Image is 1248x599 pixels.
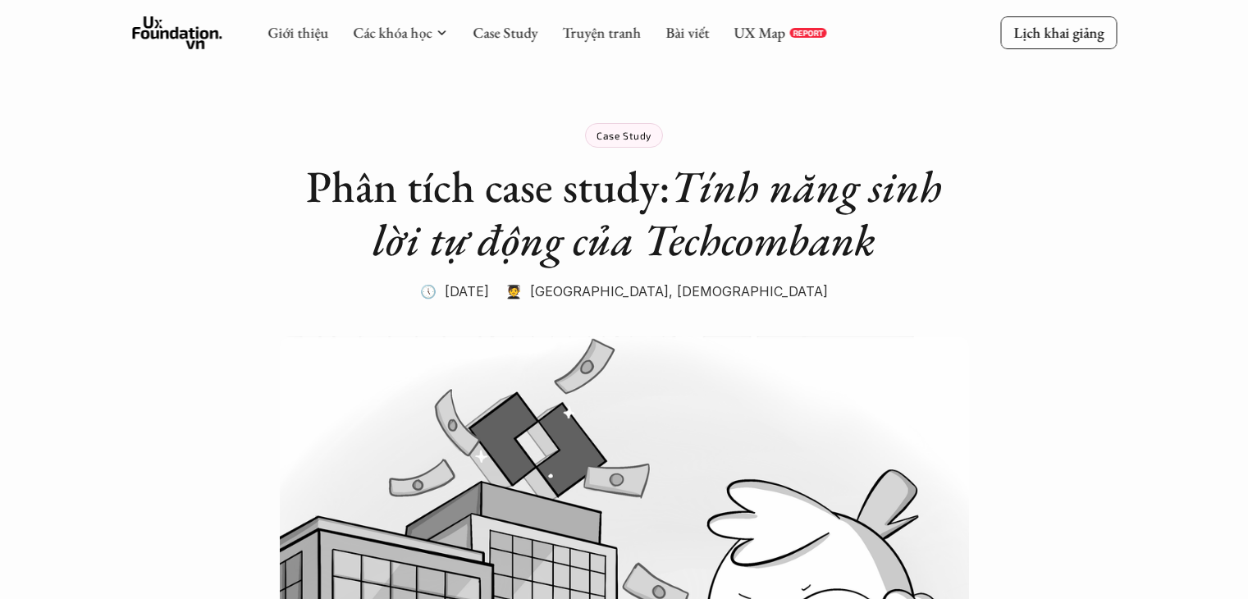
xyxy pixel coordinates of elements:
[734,23,785,42] a: UX Map
[1013,23,1104,42] p: Lịch khai giảng
[296,160,953,267] h1: Phân tích case study:
[665,23,709,42] a: Bài viết
[597,130,651,141] p: Case Study
[505,279,669,304] p: 🧑‍🎓 [GEOGRAPHIC_DATA]
[353,23,432,42] a: Các khóa học
[562,23,641,42] a: Truyện tranh
[1000,16,1117,48] a: Lịch khai giảng
[669,279,828,304] p: , [DEMOGRAPHIC_DATA]
[793,28,823,38] p: REPORT
[420,279,489,304] p: 🕔 [DATE]
[373,158,952,268] em: Tính năng sinh lời tự động của Techcombank
[267,23,328,42] a: Giới thiệu
[473,23,537,42] a: Case Study
[789,28,826,38] a: REPORT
